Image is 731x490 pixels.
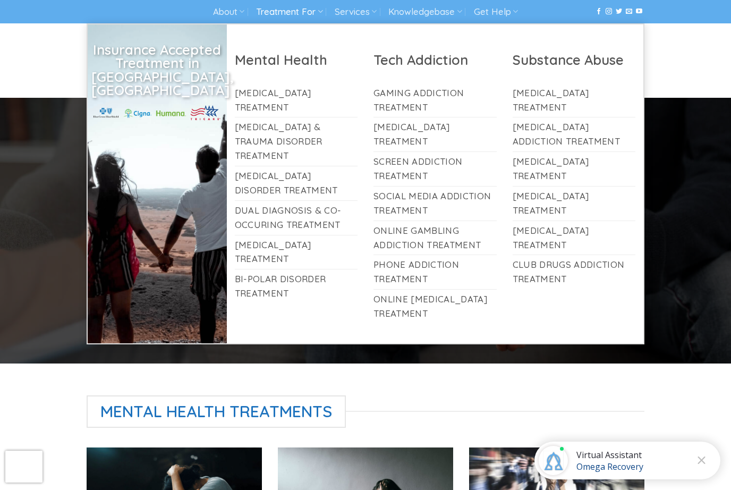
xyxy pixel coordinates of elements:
[373,51,497,69] h2: Tech Addiction
[513,255,636,289] a: Club Drugs Addiction Treatment
[335,2,377,22] a: Services
[91,43,223,97] h2: Insurance Accepted Treatment in [GEOGRAPHIC_DATA], [GEOGRAPHIC_DATA]
[235,51,358,69] h2: Mental Health
[513,221,636,255] a: [MEDICAL_DATA] Treatment
[235,166,358,200] a: [MEDICAL_DATA] Disorder Treatment
[373,83,497,117] a: Gaming Addiction Treatment
[474,2,518,22] a: Get Help
[235,235,358,269] a: [MEDICAL_DATA] Treatment
[373,117,497,151] a: [MEDICAL_DATA] Treatment
[606,8,612,15] a: Follow on Instagram
[373,187,497,221] a: Social Media Addiction Treatment
[213,2,244,22] a: About
[596,8,602,15] a: Follow on Facebook
[513,51,636,69] h2: Substance Abuse
[513,152,636,186] a: [MEDICAL_DATA] Treatment
[373,290,497,324] a: Online [MEDICAL_DATA] Treatment
[513,187,636,221] a: [MEDICAL_DATA] Treatment
[626,8,632,15] a: Send us an email
[513,83,636,117] a: [MEDICAL_DATA] Treatment
[87,395,346,428] span: Mental Health Treatments
[235,269,358,303] a: Bi-Polar Disorder Treatment
[373,221,497,255] a: Online Gambling Addiction Treatment
[373,152,497,186] a: Screen Addiction Treatment
[513,117,636,151] a: [MEDICAL_DATA] Addiction Treatment
[235,83,358,117] a: [MEDICAL_DATA] Treatment
[235,117,358,166] a: [MEDICAL_DATA] & Trauma Disorder Treatment
[235,201,358,235] a: Dual Diagnosis & Co-Occuring Treatment
[616,8,622,15] a: Follow on Twitter
[636,8,642,15] a: Follow on YouTube
[373,255,497,289] a: Phone Addiction Treatment
[388,2,462,22] a: Knowledgebase
[256,2,322,22] a: Treatment For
